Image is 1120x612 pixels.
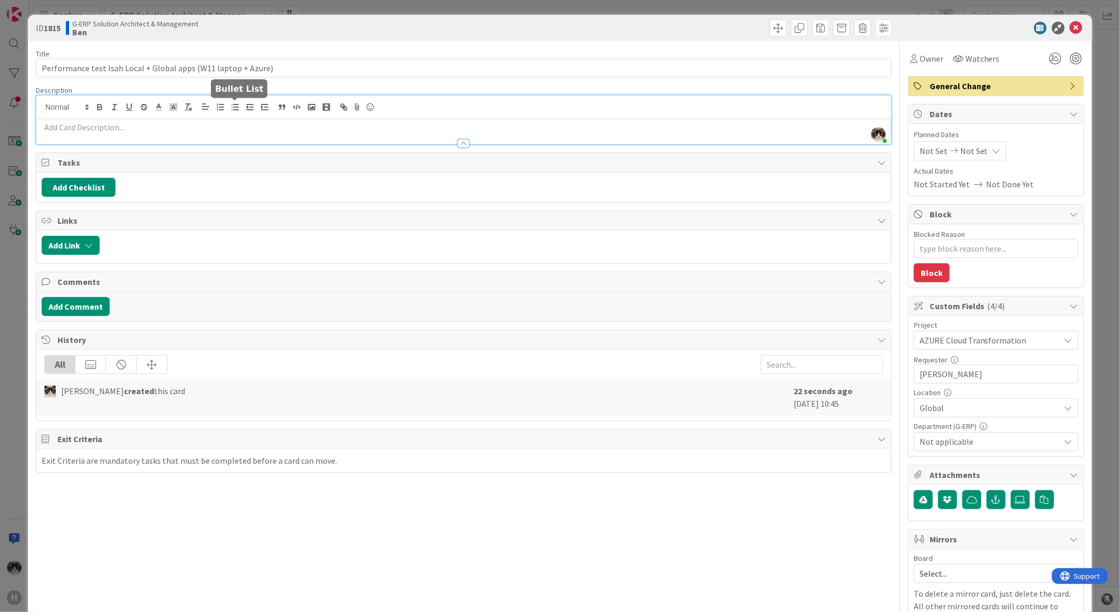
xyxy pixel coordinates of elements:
[914,129,1078,140] span: Planned Dates
[920,435,1060,448] span: Not applicable
[930,108,1065,120] span: Dates
[36,49,50,59] label: Title
[761,355,883,374] input: Search...
[988,301,1005,311] span: ( 4/4 )
[930,208,1065,221] span: Block
[61,385,185,397] span: [PERSON_NAME] this card
[930,300,1065,312] span: Custom Fields
[920,52,943,65] span: Owner
[42,454,337,467] div: Exit Criteria are mandatory tasks that must be completed before a card can move.
[36,59,892,78] input: type card name here...
[920,566,1055,581] span: Select...
[871,127,886,142] img: cF1764xS6KQF0UDQ8Ib5fgQIGsMebhp9.jfif
[36,85,72,95] span: Description
[794,386,853,396] b: 22 seconds ago
[960,145,988,157] span: Not Set
[22,2,48,14] span: Support
[36,22,61,34] span: ID
[914,178,970,190] span: Not Started Yet
[914,230,965,239] label: Blocked Reason
[57,433,872,445] span: Exit Criteria
[914,355,948,365] label: Requester
[914,166,1078,177] span: Actual Dates
[965,52,1000,65] span: Watchers
[124,386,154,396] b: created
[57,156,872,169] span: Tasks
[920,333,1055,348] span: AZURE Cloud Transformation
[914,423,1078,430] div: Department (G-ERP)
[44,23,61,33] b: 1815
[987,178,1034,190] span: Not Done Yet
[57,275,872,288] span: Comments
[930,468,1065,481] span: Attachments
[914,389,1078,396] div: Location
[72,28,198,36] b: Ben
[920,401,1060,414] span: Global
[45,356,75,374] div: All
[57,333,872,346] span: History
[930,80,1065,92] span: General Change
[930,533,1065,546] span: Mirrors
[42,297,110,316] button: Add Comment
[914,321,1078,329] div: Project
[57,214,872,227] span: Links
[920,145,948,157] span: Not Set
[44,386,56,397] img: Kv
[72,20,198,28] span: G-ERP Solution Architect & Management
[914,554,933,562] span: Board
[42,178,115,197] button: Add Checklist
[42,236,100,255] button: Add Link
[794,385,883,410] div: [DATE] 10:45
[914,263,950,282] button: Block
[215,83,263,93] h5: Bullet List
